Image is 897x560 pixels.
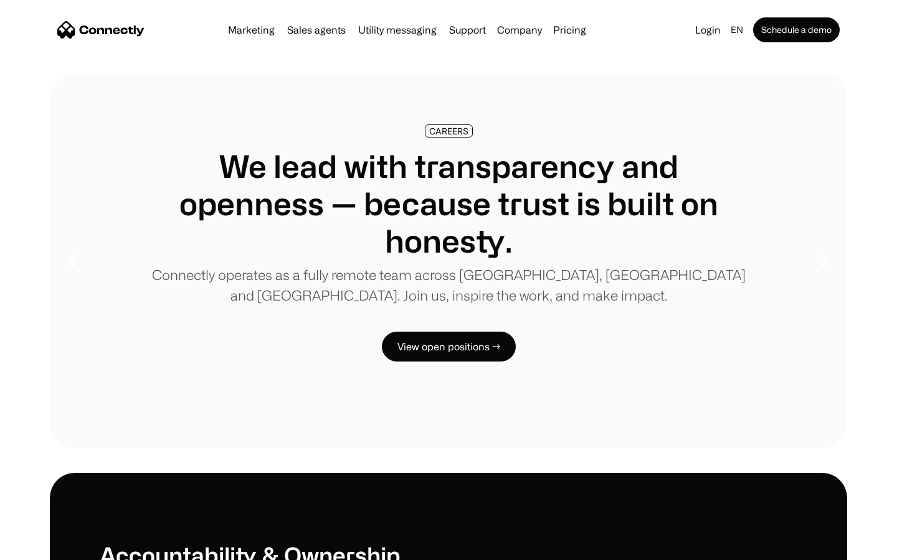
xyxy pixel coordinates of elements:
div: Company [497,21,542,39]
a: Schedule a demo [753,17,840,42]
a: Login [690,21,726,39]
a: Marketing [223,25,280,35]
a: View open positions → [382,332,516,362]
h1: We lead with transparency and openness — because trust is built on honesty. [149,147,747,259]
a: Utility messaging [353,25,442,35]
a: Sales agents [282,25,351,35]
div: CAREERS [429,126,468,136]
ul: Language list [25,538,75,556]
a: Support [444,25,491,35]
p: Connectly operates as a fully remote team across [GEOGRAPHIC_DATA], [GEOGRAPHIC_DATA] and [GEOGRA... [149,264,747,306]
a: Pricing [548,25,591,35]
aside: Language selected: English [12,537,75,556]
div: en [731,21,743,39]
